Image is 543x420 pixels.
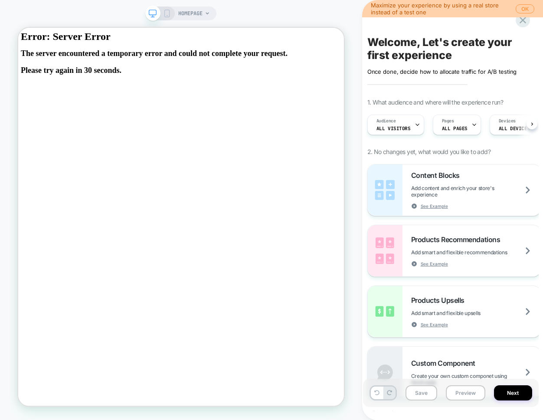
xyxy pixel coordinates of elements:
span: Custom Component [411,359,480,367]
span: Add content and enrich your store's experience [411,185,540,198]
span: Products Upsells [411,296,469,305]
span: Audience [376,118,396,124]
h1: Error: Server Error [3,3,431,20]
span: Content Blocks [411,171,464,180]
button: OK [516,4,534,13]
span: All Visitors [376,125,411,131]
span: HOMEPAGE [178,7,203,20]
button: Preview [446,385,485,400]
span: See Example [421,261,448,267]
span: Devices [499,118,516,124]
h2: The server encountered a temporary error and could not complete your request. [3,29,431,62]
button: Next [494,385,532,400]
button: Save [406,385,437,400]
span: 1. What audience and where will the experience run? [367,98,503,106]
span: 2. No changes yet, what would you like to add? [367,148,491,155]
span: ALL PAGES [442,125,468,131]
span: Create your own custom componet using html/css/js [411,373,540,386]
span: Add smart and flexible upsells [411,310,502,316]
span: Products Recommendations [411,235,504,244]
span: Pages [442,118,454,124]
p: Please try again in 30 seconds. [3,51,431,62]
span: See Example [421,203,448,209]
span: ALL DEVICES [499,125,530,131]
span: Add smart and flexible recommendations [411,249,529,256]
span: See Example [421,322,448,328]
